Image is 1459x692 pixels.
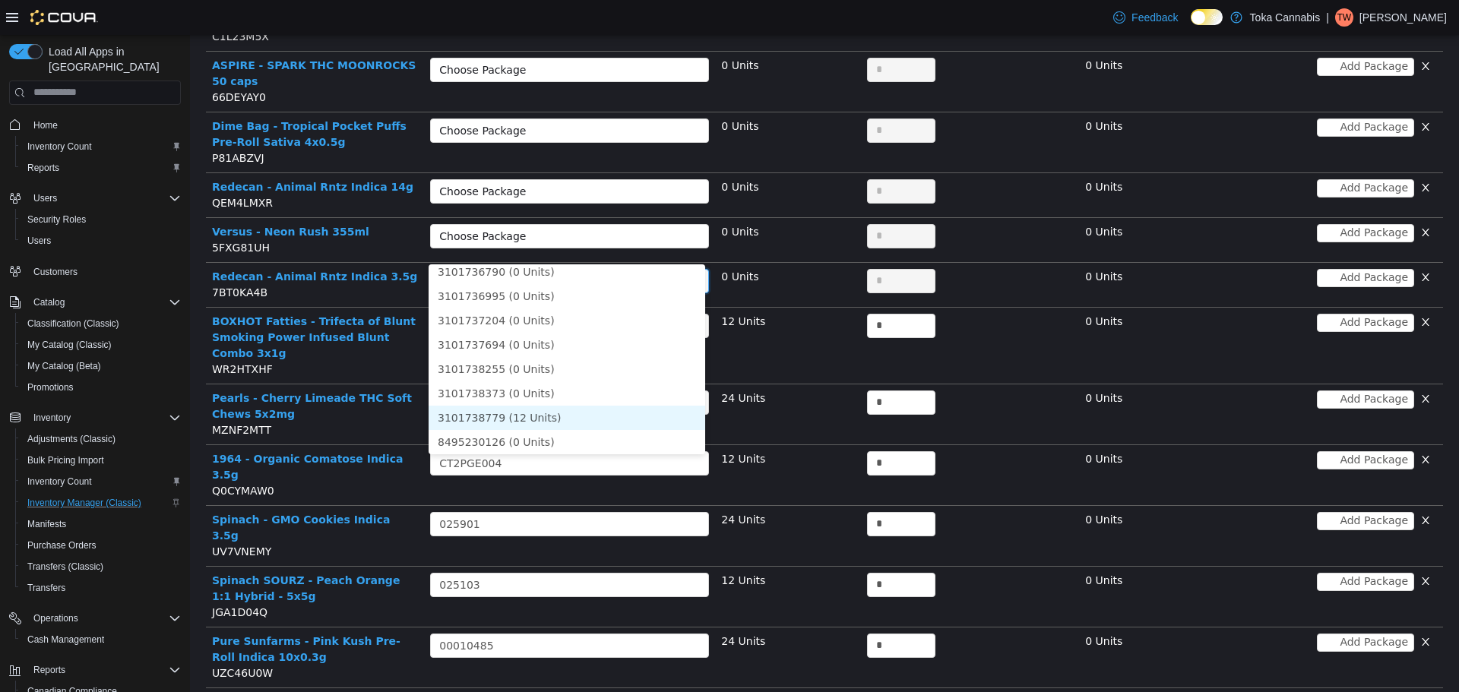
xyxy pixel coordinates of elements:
[21,558,181,576] span: Transfers (Classic)
[3,407,187,428] button: Inventory
[15,136,187,157] button: Inventory Count
[895,146,932,158] span: 0 Units
[1127,23,1224,41] button: icon: plusAdd Package
[3,659,187,681] button: Reports
[21,472,181,491] span: Inventory Count
[1224,144,1247,163] button: icon: close
[27,609,181,627] span: Operations
[21,210,92,229] a: Security Roles
[15,230,187,251] button: Users
[15,535,187,556] button: Purchase Orders
[22,280,226,324] a: BOXHOT Fatties - Trifecta of Blunt Smoking Power Infused Blunt Combo 3x1g
[21,630,110,649] a: Cash Management
[33,296,65,308] span: Catalog
[27,262,181,281] span: Customers
[27,518,66,530] span: Manifests
[1224,234,1247,252] button: icon: close
[33,612,78,624] span: Operations
[1127,144,1224,163] button: icon: plusAdd Package
[21,451,110,469] a: Bulk Pricing Import
[21,536,103,555] a: Purchase Orders
[21,630,181,649] span: Cash Management
[1127,477,1224,495] button: icon: plusAdd Package
[15,471,187,492] button: Inventory Count
[33,192,57,204] span: Users
[22,85,217,113] a: Dime Bag - Tropical Pocket Puffs Pre-Roll Sativa 4x0.5g
[249,88,493,103] div: Choose Package
[1127,355,1224,374] button: icon: plusAdd Package
[21,494,181,512] span: Inventory Manager (Classic)
[27,162,59,174] span: Reports
[239,298,515,322] li: 3101737694 (0 Units)
[27,115,181,134] span: Home
[21,536,181,555] span: Purchase Orders
[21,137,98,156] a: Inventory Count
[1224,538,1247,556] button: icon: close
[239,346,515,371] li: 3101738373 (0 Units)
[33,266,78,278] span: Customers
[1127,234,1224,252] button: icon: plusAdd Package
[27,433,116,445] span: Adjustments (Classic)
[22,207,80,219] span: 5FXG81UH
[895,539,932,551] span: 0 Units
[895,418,932,430] span: 0 Units
[531,191,568,203] span: 0 Units
[1127,416,1224,434] button: icon: plusAdd Package
[15,334,187,355] button: My Catalog (Classic)
[21,314,125,333] a: Classification (Classic)
[3,292,187,313] button: Catalog
[531,85,568,97] span: 0 Units
[1337,8,1352,27] span: TW
[531,479,575,491] span: 24 Units
[27,293,71,311] button: Catalog
[21,472,98,491] a: Inventory Count
[249,194,493,209] div: Choose Package
[15,513,187,535] button: Manifests
[3,608,187,629] button: Operations
[3,114,187,136] button: Home
[21,515,181,533] span: Manifests
[27,141,92,153] span: Inventory Count
[21,137,181,156] span: Inventory Count
[15,450,187,471] button: Bulk Pricing Import
[501,91,510,102] i: icon: down
[27,189,181,207] span: Users
[249,539,290,561] div: 025103
[895,280,932,292] span: 0 Units
[1191,9,1223,25] input: Dark Mode
[1359,8,1447,27] p: [PERSON_NAME]
[22,510,81,523] span: UV7VNEMY
[501,197,510,207] i: icon: down
[27,634,104,646] span: Cash Management
[27,235,51,247] span: Users
[1224,477,1247,495] button: icon: close
[1191,25,1192,26] span: Dark Mode
[249,27,493,43] div: Choose Package
[27,293,181,311] span: Catalog
[21,336,118,354] a: My Catalog (Classic)
[1224,23,1247,41] button: icon: close
[21,232,181,250] span: Users
[1127,189,1224,207] button: icon: plusAdd Package
[501,30,510,41] i: icon: down
[27,318,119,330] span: Classification (Classic)
[531,600,575,612] span: 24 Units
[3,188,187,209] button: Users
[21,579,71,597] a: Transfers
[1131,10,1178,25] span: Feedback
[21,378,181,397] span: Promotions
[22,357,222,385] a: Pearls - Cherry Limeade THC Soft Chews 5x2mg
[22,191,179,203] a: Versus - Neon Rush 355ml
[1127,84,1224,102] button: icon: plusAdd Package
[22,418,213,446] a: 1964 - Organic Comatose Indica 3.5g
[895,600,932,612] span: 0 Units
[27,661,71,679] button: Reports
[21,378,80,397] a: Promotions
[22,117,74,129] span: P81ABZVJ
[21,430,181,448] span: Adjustments (Classic)
[27,409,77,427] button: Inventory
[27,497,141,509] span: Inventory Manager (Classic)
[531,235,568,248] span: 0 Units
[27,263,84,281] a: Customers
[22,450,84,462] span: Q0CYMAW0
